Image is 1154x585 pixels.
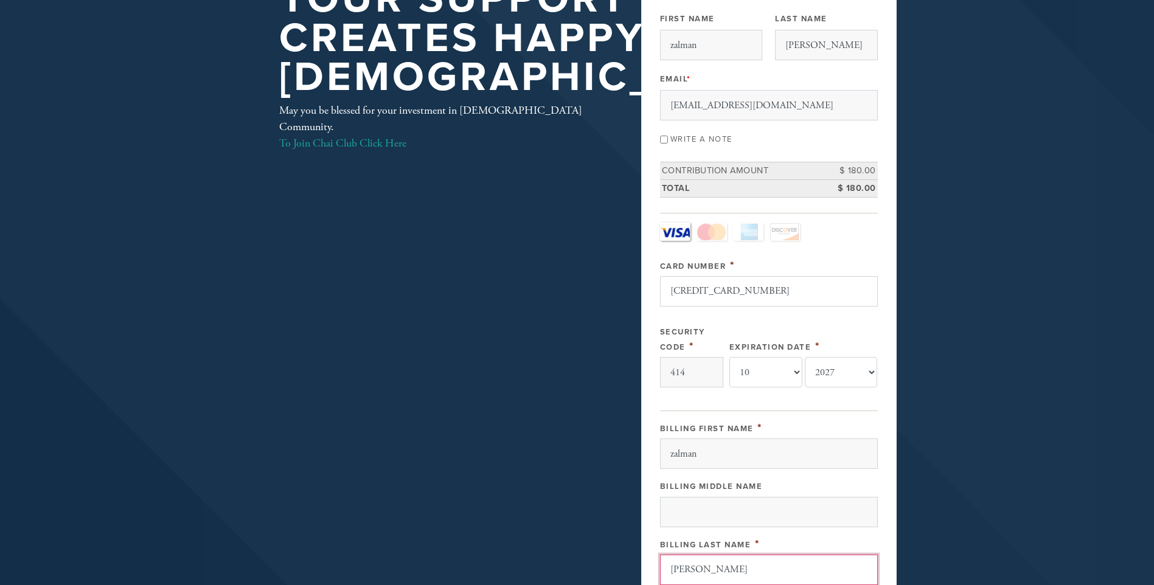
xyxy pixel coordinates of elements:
[805,357,878,387] select: Expiration Date year
[823,162,878,180] td: $ 180.00
[279,102,602,151] div: May you be blessed for your investment in [DEMOGRAPHIC_DATA] Community.
[660,424,754,434] label: Billing First Name
[730,258,735,272] span: This field is required.
[755,537,760,550] span: This field is required.
[770,223,800,241] a: Discover
[660,162,823,180] td: Contribution Amount
[729,342,812,352] label: Expiration Date
[279,136,406,150] a: To Join Chai Club Click Here
[823,179,878,197] td: $ 180.00
[660,223,690,241] a: Visa
[689,339,694,353] span: This field is required.
[660,74,691,85] label: Email
[660,179,823,197] td: Total
[757,421,762,434] span: This field is required.
[660,482,763,491] label: Billing Middle Name
[660,13,715,24] label: First Name
[815,339,820,353] span: This field is required.
[670,134,732,144] label: Write a note
[729,357,802,387] select: Expiration Date month
[697,223,727,241] a: MasterCard
[660,261,726,271] label: Card Number
[733,223,763,241] a: Amex
[660,540,751,550] label: Billing Last Name
[687,74,691,84] span: This field is required.
[775,13,827,24] label: Last Name
[660,327,705,352] label: Security Code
